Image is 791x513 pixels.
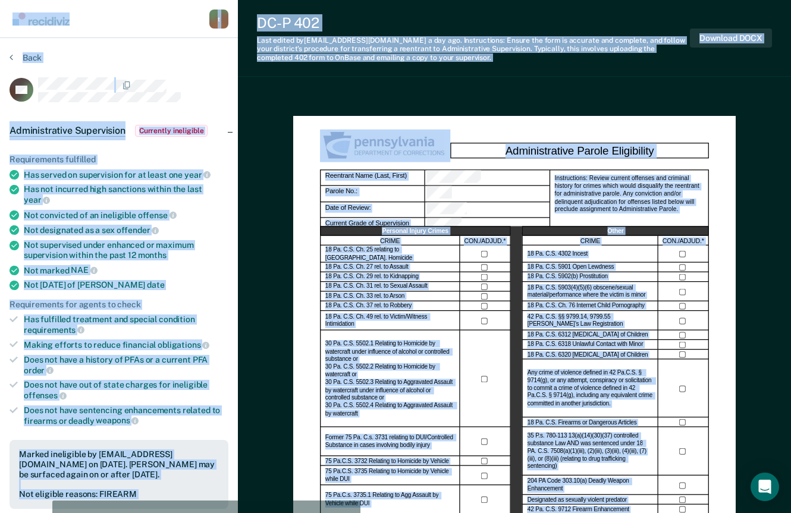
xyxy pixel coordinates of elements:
[19,489,219,499] div: Not eligible reasons: FIREARM
[24,280,228,290] div: Not [DATE] of [PERSON_NAME]
[528,369,653,408] label: Any crime of violence defined in 42 Pa.C.S. § 9714(g), or any attempt, conspiracy or solicitation...
[325,247,455,262] label: 18 Pa. C.S. Ch. 25 relating to [GEOGRAPHIC_DATA]. Homicide
[24,391,67,400] span: offenses
[257,36,690,62] div: Last edited by [EMAIL_ADDRESS][DOMAIN_NAME] . Instructions: Ensure the form is accurate and compl...
[138,250,167,260] span: months
[209,10,228,29] div: t
[528,303,645,310] label: 18 Pa. C.S. Ch. 76 Internet Child Pornography
[10,155,228,165] div: Requirements fulfilled
[10,300,228,310] div: Requirements for agents to check
[528,341,643,349] label: 18 Pa. C.S. 6318 Unlawful Contact with Minor
[528,250,588,258] label: 18 Pa. C.S. 4302 Incest
[751,473,779,501] div: Open Intercom Messenger
[10,125,125,137] span: Administrative Supervision
[24,169,228,180] div: Has served on supervision for at least one
[184,170,211,180] span: year
[690,29,772,48] button: Download DOCX
[325,292,404,300] label: 18 Pa. C.S. Ch. 33 rel. to Arson
[138,210,177,220] span: offense
[24,325,84,335] span: requirements
[320,186,425,202] div: Parole No.:
[320,236,460,246] div: CRIME
[528,284,653,300] label: 18 Pa. C.S. 5903(4)(5)(6) obscene/sexual material/performance where the victim is minor
[24,405,228,426] div: Does not have sentencing enhancements related to firearms or deadly
[550,170,709,234] div: Instructions: Review current offenses and criminal history for crimes which would disqualify the ...
[147,280,164,289] span: date
[450,143,709,159] div: Administrative Parole Eligibility
[12,12,70,26] img: Recidiviz
[425,218,550,233] div: Current Grade of Supervision
[528,313,653,329] label: 42 Pa. C.S. §§ 9799.14, 9799.55 [PERSON_NAME]’s Law Registration
[135,125,208,137] span: Currently ineligible
[425,202,550,218] div: Date of Review:
[325,283,428,291] label: 18 Pa. C.S. Ch. 31 rel. to Sexual Assault
[320,226,510,236] div: Personal Injury Crimes
[528,264,614,272] label: 18 Pa. C.S. 5901 Open Lewdness
[325,313,455,329] label: 18 Pa. C.S. Ch. 49 rel. to Victim/Witness Intimidation
[325,457,449,465] label: 75 Pa.C.S. 3732 Relating to Homicide by Vehicle
[522,236,658,246] div: CRIME
[428,36,460,45] span: a day ago
[158,340,209,350] span: obligations
[24,265,228,276] div: Not marked
[325,273,419,281] label: 18 Pa. C.S. Ch. 29 rel. to Kidnapping
[325,468,455,483] label: 75 Pa.C.S. 3735 Relating to Homicide by Vehicle while DUI
[325,340,455,417] label: 30 Pa. C.S. 5502.1 Relating to Homicide by watercraft under influence of alcohol or controlled su...
[528,273,608,281] label: 18 Pa. C.S. 5902(b) Prostitution
[24,355,228,375] div: Does not have a history of PFAs or a current PFA order
[528,432,653,471] label: 35 P.s. 780-113 13(a)(14)(30)(37) controlled substance Law AND was sentenced under 18 PA. C.S. 75...
[96,416,139,425] span: weapons
[24,210,228,221] div: Not convicted of an ineligible
[320,170,425,187] div: Reentrant Name (Last, First)
[325,264,409,272] label: 18 Pa. C.S. Ch. 27 rel. to Assault
[325,303,412,310] label: 18 Pa. C.S. Ch. 37 rel. to Robbery
[24,240,228,260] div: Not supervised under enhanced or maximum supervision within the past 12
[257,14,690,32] div: DC-P 402
[528,332,648,339] label: 18 Pa. C.S. 6312 [MEDICAL_DATA] of Children
[209,10,228,29] button: Profile dropdown button
[325,434,455,449] label: Former 75 Pa. C.s. 3731 relating to DUI/Controlled Substance in cases involving bodily injury
[528,351,648,358] label: 18 Pa. C.S. 6320 [MEDICAL_DATA] of Children
[24,380,228,400] div: Does not have out of state charges for ineligible
[522,226,709,236] div: Other
[320,130,450,163] img: PDOC Logo
[10,52,42,63] button: Back
[24,184,228,204] div: Has not incurred high sanctions within the last
[425,186,550,202] div: Parole No.:
[71,265,97,275] span: NAE
[24,225,228,235] div: Not designated as a sex
[117,225,159,235] span: offender
[24,339,228,350] div: Making efforts to reduce financial
[528,418,637,426] label: 18 Pa. C.S. Firearms or Dangerous Articles
[528,478,653,493] label: 204 PA Code 303.10(a) Deadly Weapon Enhancement
[320,202,425,218] div: Date of Review:
[425,170,550,187] div: Reentrant Name (Last, First)
[528,496,627,504] label: Designated as sexually violent predator
[658,236,709,246] div: CON./ADJUD.*
[460,236,510,246] div: CON./ADJUD.*
[320,218,425,233] div: Current Grade of Supervision
[24,314,228,335] div: Has fulfilled treatment and special condition
[19,449,219,479] div: Marked ineligible by [EMAIL_ADDRESS][DOMAIN_NAME] on [DATE]. [PERSON_NAME] may be surfaced again ...
[24,195,50,204] span: year
[325,492,455,508] label: 75 Pa.C.s. 3735.1 Relating to Agg Assault by Vehicle while DUI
